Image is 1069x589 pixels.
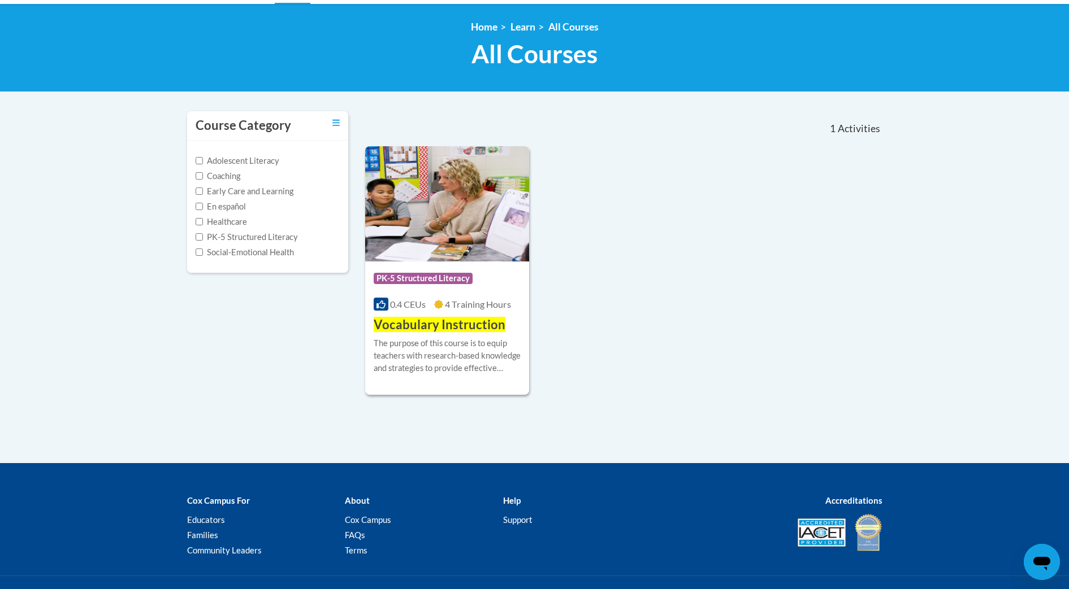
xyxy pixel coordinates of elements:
[838,123,880,135] span: Activities
[332,117,340,129] a: Toggle collapse
[510,21,535,33] a: Learn
[196,200,246,213] label: En español
[187,495,250,505] b: Cox Campus For
[196,155,279,167] label: Adolescent Literacy
[196,246,294,259] label: Social-Emotional Health
[503,514,533,525] a: Support
[471,39,598,69] span: All Courses
[345,530,365,540] a: FAQs
[374,317,505,332] span: Vocabulary Instruction
[390,299,426,309] span: 0.4 CEUs
[196,203,203,210] input: Checkbox for Options
[196,117,291,134] h3: Course Category
[196,157,203,164] input: Checkbox for Options
[374,337,521,374] div: The purpose of this course is to equip teachers with research-based knowledge and strategies to p...
[1024,544,1060,580] iframe: Button to launch messaging window
[503,495,521,505] b: Help
[196,218,203,225] input: Checkbox for Options
[187,530,218,540] a: Families
[196,187,203,195] input: Checkbox for Options
[196,231,298,243] label: PK-5 Structured Literacy
[187,545,262,555] a: Community Leaders
[345,495,370,505] b: About
[471,21,497,33] a: Home
[196,216,247,228] label: Healthcare
[365,146,530,395] a: Course LogoPK-5 Structured Literacy0.4 CEUs4 Training Hours Vocabulary InstructionThe purpose of ...
[196,185,293,198] label: Early Care and Learning
[196,170,240,182] label: Coaching
[445,299,511,309] span: 4 Training Hours
[196,233,203,241] input: Checkbox for Options
[187,514,225,525] a: Educators
[854,513,882,552] img: IDA® Accredited
[548,21,599,33] a: All Courses
[196,248,203,256] input: Checkbox for Options
[345,545,367,555] a: Terms
[345,514,391,525] a: Cox Campus
[374,273,473,284] span: PK-5 Structured Literacy
[365,146,530,261] img: Course Logo
[798,518,846,547] img: Accredited IACET® Provider
[196,172,203,180] input: Checkbox for Options
[825,495,882,505] b: Accreditations
[830,123,836,135] span: 1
